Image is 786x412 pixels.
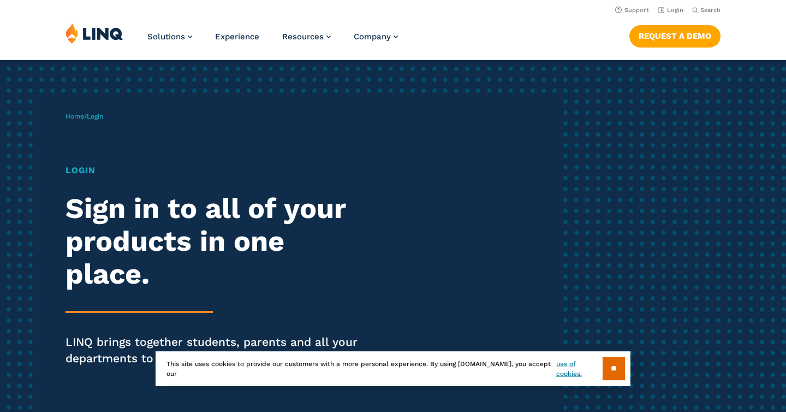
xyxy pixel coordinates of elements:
nav: Button Navigation [629,23,720,47]
span: Resources [282,32,324,42]
nav: Primary Navigation [147,23,398,59]
h1: Login [65,164,368,177]
a: Company [354,32,398,42]
img: LINQ | K‑12 Software [65,23,123,44]
a: Solutions [147,32,192,42]
span: Search [700,7,720,14]
h2: Sign in to all of your products in one place. [65,192,368,290]
span: Solutions [147,32,185,42]
span: / [65,113,103,120]
span: Company [354,32,391,42]
p: LINQ brings together students, parents and all your departments to improve efficiency and transpa... [65,334,368,367]
a: Support [615,7,649,14]
a: Resources [282,32,331,42]
a: Home [65,113,84,120]
div: This site uses cookies to provide our customers with a more personal experience. By using [DOMAIN... [156,351,630,386]
span: Login [87,113,103,120]
a: Login [658,7,683,14]
a: Request a Demo [629,25,720,47]
a: use of cookies. [556,359,603,379]
a: Experience [215,32,259,42]
button: Open Search Bar [692,6,720,14]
